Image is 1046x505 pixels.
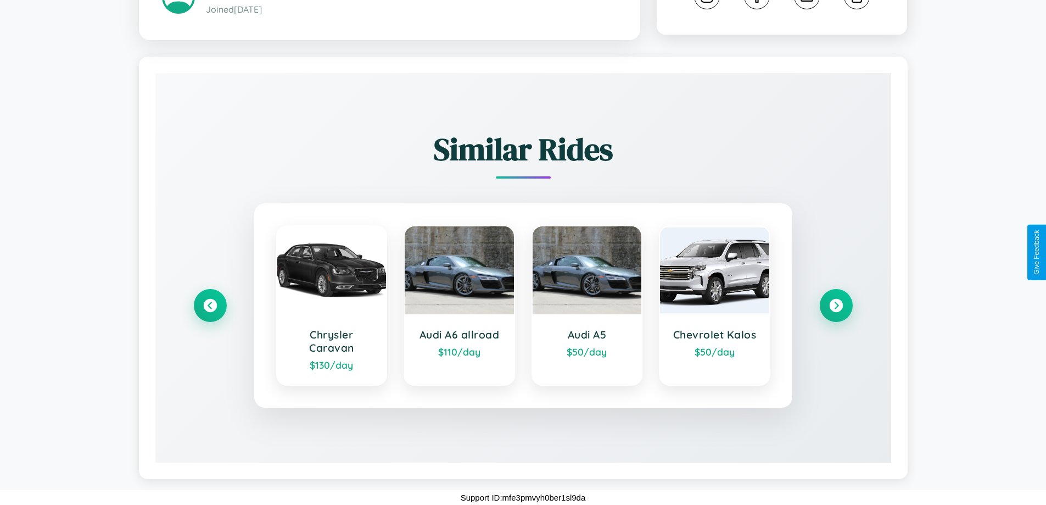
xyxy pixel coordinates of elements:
a: Chrysler Caravan$130/day [276,225,388,386]
h2: Similar Rides [194,128,853,170]
div: $ 50 /day [671,346,758,358]
div: $ 130 /day [288,359,376,371]
h3: Chevrolet Kalos [671,328,758,341]
a: Chevrolet Kalos$50/day [659,225,770,386]
p: Support ID: mfe3pmvyh0ber1sl9da [461,490,586,505]
h3: Chrysler Caravan [288,328,376,354]
a: Audi A6 allroad$110/day [404,225,515,386]
div: Give Feedback [1033,230,1041,275]
a: Audi A5$50/day [532,225,643,386]
div: $ 50 /day [544,346,631,358]
h3: Audi A5 [544,328,631,341]
p: Joined [DATE] [206,2,617,18]
div: $ 110 /day [416,346,503,358]
h3: Audi A6 allroad [416,328,503,341]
